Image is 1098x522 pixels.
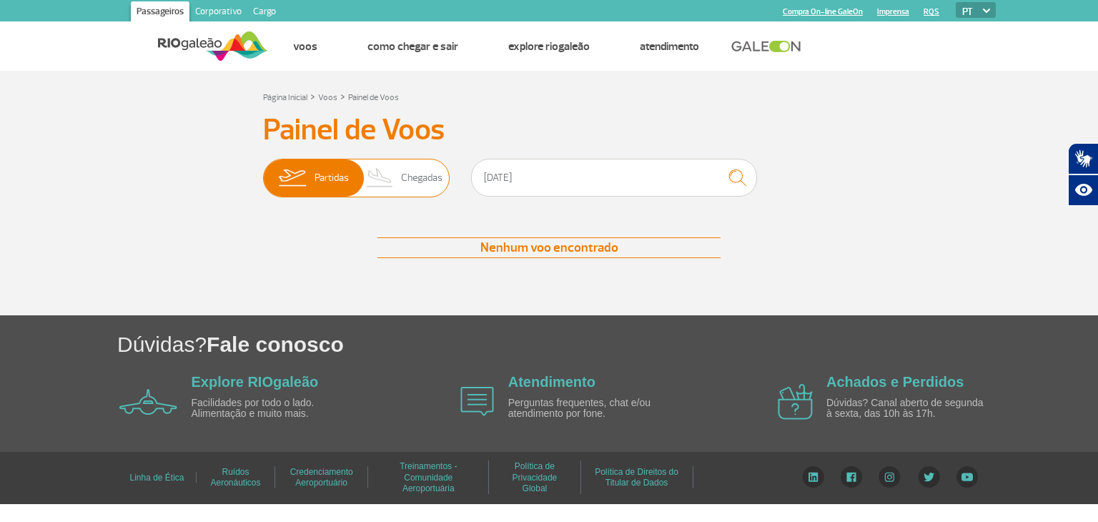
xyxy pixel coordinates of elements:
a: Explore RIOgaleão [192,374,319,390]
a: Política de Direitos do Titular de Dados [595,462,678,493]
button: Abrir tradutor de língua de sinais. [1068,143,1098,174]
h1: Dúvidas? [117,330,1098,359]
img: slider-desembarque [359,159,401,197]
a: Página Inicial [263,92,307,103]
img: slider-embarque [269,159,315,197]
p: Perguntas frequentes, chat e/ou atendimento por fone. [508,398,673,420]
button: Abrir recursos assistivos. [1068,174,1098,206]
h3: Painel de Voos [263,112,835,148]
img: airplane icon [460,387,494,416]
a: Linha de Ética [129,468,184,488]
a: Atendimento [508,374,595,390]
a: Painel de Voos [348,92,399,103]
a: Passageiros [131,1,189,24]
a: RQS [924,7,939,16]
span: Fale conosco [207,333,344,356]
div: Plugin de acessibilidade da Hand Talk. [1068,143,1098,206]
a: Política de Privacidade Global [513,456,558,498]
a: Achados e Perdidos [826,374,964,390]
img: Instagram [879,466,901,488]
a: Como chegar e sair [367,39,458,54]
a: Compra On-line GaleOn [783,7,863,16]
p: Facilidades por todo o lado. Alimentação e muito mais. [192,398,356,420]
a: > [310,88,315,104]
a: Credenciamento Aeroportuário [290,462,353,493]
span: Chegadas [401,159,442,197]
img: LinkedIn [802,466,824,488]
a: Explore RIOgaleão [508,39,590,54]
img: Twitter [918,466,940,488]
a: Voos [318,92,337,103]
a: Treinamentos - Comunidade Aeroportuária [400,456,457,498]
img: YouTube [956,466,978,488]
img: airplane icon [119,389,177,415]
a: Voos [293,39,317,54]
div: Nenhum voo encontrado [377,237,721,258]
span: Partidas [315,159,349,197]
input: Voo, cidade ou cia aérea [471,159,757,197]
a: Atendimento [640,39,699,54]
a: Imprensa [877,7,909,16]
p: Dúvidas? Canal aberto de segunda à sexta, das 10h às 17h. [826,398,991,420]
a: > [340,88,345,104]
a: Cargo [247,1,282,24]
img: airplane icon [778,384,813,420]
a: Corporativo [189,1,247,24]
img: Facebook [841,466,862,488]
a: Ruídos Aeronáuticos [210,462,260,493]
